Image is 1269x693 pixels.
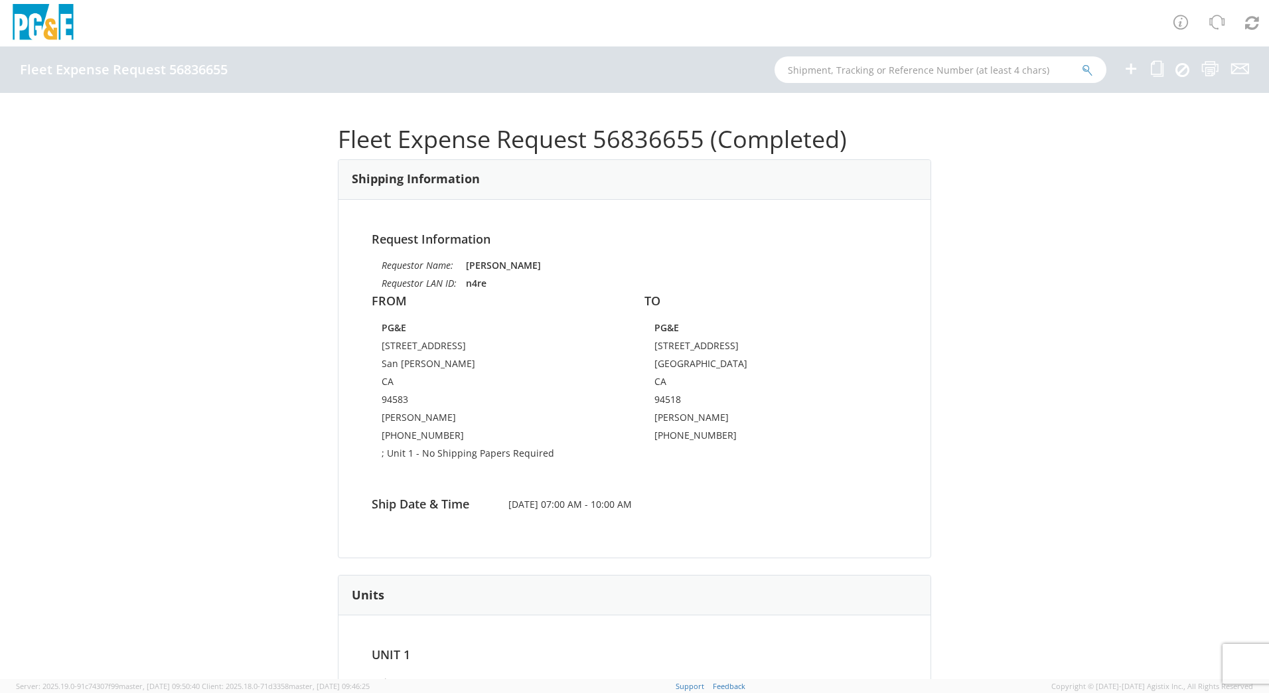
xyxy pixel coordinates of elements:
[10,4,76,43] img: pge-logo-06675f144f4cfa6a6814.png
[466,277,486,289] strong: n4re
[382,447,615,465] td: ; Unit 1 - No Shipping Papers Required
[401,676,433,688] strong: B31400
[202,681,370,691] span: Client: 2025.18.0-71d3358
[644,295,897,308] h4: TO
[338,126,931,153] h1: Fleet Expense Request 56836655 (Completed)
[372,649,628,662] h4: Unit 1
[20,62,228,77] h4: Fleet Expense Request 56836655
[654,321,679,334] strong: PG&E
[382,393,615,411] td: 94583
[775,56,1106,83] input: Shipment, Tracking or Reference Number (at least 4 chars)
[654,429,859,447] td: [PHONE_NUMBER]
[372,295,625,308] h4: FROM
[382,357,615,375] td: San [PERSON_NAME]
[16,681,200,691] span: Server: 2025.19.0-91c74307f99
[382,339,615,357] td: [STREET_ADDRESS]
[352,589,384,602] h3: Units
[498,498,771,511] span: [DATE] 07:00 AM - 10:00 AM
[382,277,457,289] i: Requestor LAN ID:
[372,675,628,689] li: Unit#
[352,173,480,186] h3: Shipping Information
[119,681,200,691] span: master, [DATE] 09:50:40
[676,681,704,691] a: Support
[466,259,541,271] strong: [PERSON_NAME]
[654,375,859,393] td: CA
[382,411,615,429] td: [PERSON_NAME]
[382,259,453,271] i: Requestor Name:
[654,411,859,429] td: [PERSON_NAME]
[289,681,370,691] span: master, [DATE] 09:46:25
[372,233,897,246] h4: Request Information
[382,429,615,447] td: [PHONE_NUMBER]
[713,681,745,691] a: Feedback
[382,321,406,334] strong: PG&E
[382,375,615,393] td: CA
[654,339,859,357] td: [STREET_ADDRESS]
[654,357,859,375] td: [GEOGRAPHIC_DATA]
[362,498,498,511] h4: Ship Date & Time
[1051,681,1253,692] span: Copyright © [DATE]-[DATE] Agistix Inc., All Rights Reserved
[654,393,859,411] td: 94518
